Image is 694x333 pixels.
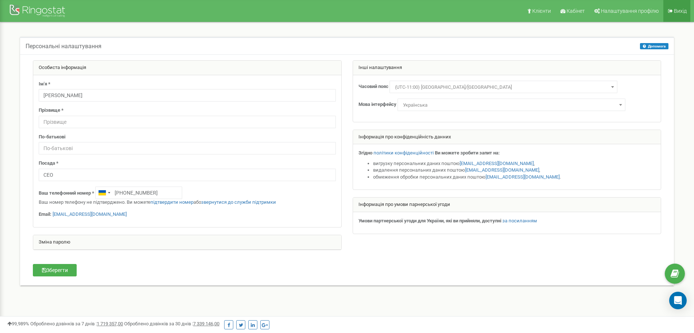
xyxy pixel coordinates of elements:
[39,107,64,114] label: Прізвище *
[532,8,551,14] span: Клієнти
[39,160,58,167] label: Посада *
[353,61,661,75] div: Інші налаштування
[373,167,656,174] li: видалення персональних даних поштою ,
[358,83,388,90] label: Часовий пояс
[460,161,534,166] a: [EMAIL_ADDRESS][DOMAIN_NAME]
[53,211,127,217] a: [EMAIL_ADDRESS][DOMAIN_NAME]
[9,3,68,20] img: Ringostat Logo
[150,199,193,205] a: підтвердити номер
[601,8,659,14] span: Налаштування профілю
[33,264,77,276] button: Зберегти
[7,321,29,326] span: 99,989%
[398,99,625,111] span: Українська
[39,116,336,128] input: Прізвище
[26,43,101,50] h5: Персональні налаштування
[30,321,123,326] span: Оброблено дзвінків за 7 днів :
[39,134,65,141] label: По-батькові
[465,167,539,173] a: [EMAIL_ADDRESS][DOMAIN_NAME]
[97,321,123,326] u: 1 719 357,00
[96,187,112,199] div: Telephone country code
[674,8,687,14] span: Вихід
[95,187,182,199] input: +1-800-555-55-55
[358,150,372,156] strong: Згідно
[373,150,434,156] a: політики конфіденційності
[124,321,219,326] span: Оброблено дзвінків за 30 днів :
[392,82,615,92] span: (UTC-11:00) Pacific/Midway
[502,218,537,223] a: за посиланням
[567,8,585,14] span: Кабінет
[400,100,623,110] span: Українська
[39,199,336,206] p: Ваш номер телефону не підтверджено. Ви можете або
[358,101,396,108] label: Мова інтерфейсу
[435,150,500,156] strong: Ви можете зробити запит на:
[358,218,501,223] strong: Умови партнерської угоди для України, які ви прийняли, доступні
[33,61,341,75] div: Особиста інформація
[390,81,617,93] span: (UTC-11:00) Pacific/Midway
[486,174,560,180] a: [EMAIL_ADDRESS][DOMAIN_NAME]
[353,198,661,212] div: Інформація про умови парнерської угоди
[39,169,336,181] input: Посада
[201,199,276,205] a: звернутися до служби підтримки
[373,174,656,181] li: обмеження обробки персональних даних поштою .
[669,292,687,309] div: Open Intercom Messenger
[39,190,94,197] label: Ваш телефонний номер *
[193,321,219,326] u: 7 339 146,00
[640,43,668,49] button: Допомога
[353,130,661,145] div: Інформація про конфіденційність данних
[39,211,51,217] strong: Email:
[373,160,656,167] li: вигрузку персональних даних поштою ,
[39,81,50,88] label: Ім'я *
[39,89,336,102] input: Ім'я
[39,142,336,154] input: По-батькові
[33,235,341,250] div: Зміна паролю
